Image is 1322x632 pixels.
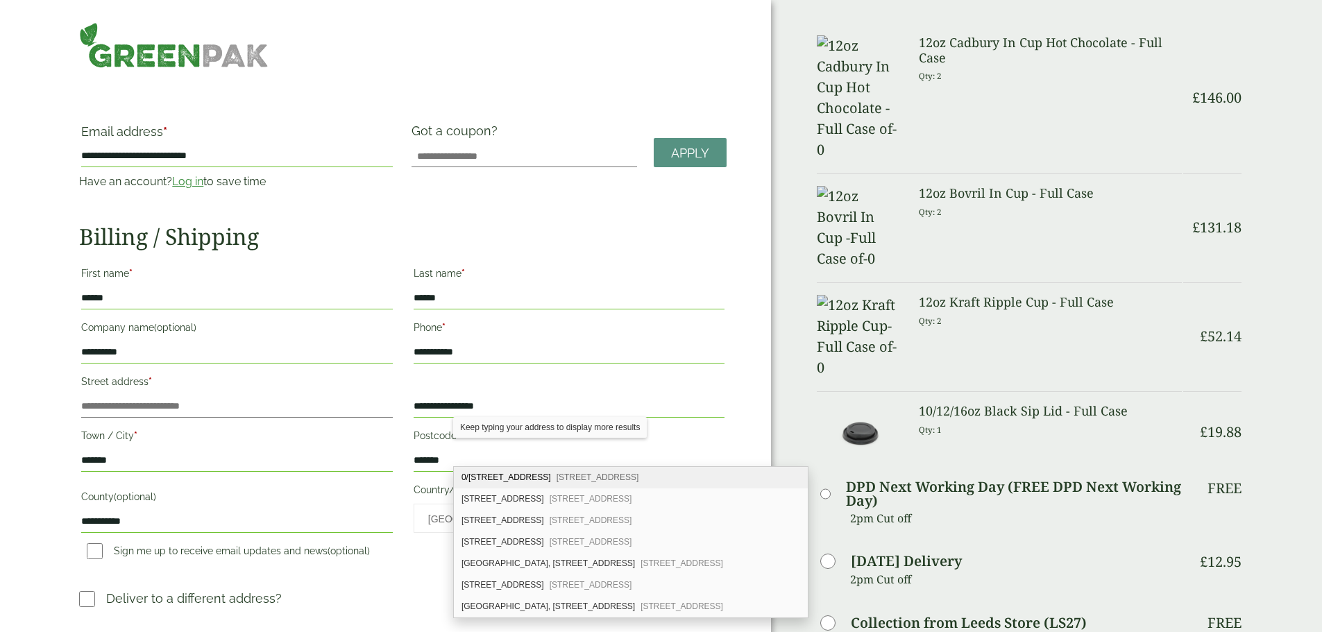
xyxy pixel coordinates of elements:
label: [DATE] Delivery [851,554,962,568]
h3: 12oz Bovril In Cup - Full Case [919,186,1182,201]
span: £ [1200,552,1207,571]
span: [STREET_ADDRESS] [557,472,639,482]
span: £ [1192,88,1200,107]
span: Country/Region [414,504,724,533]
abbr: required [457,430,460,441]
span: Apply [671,146,709,161]
div: 0/2, 303 Langlands Road [454,488,808,510]
label: Company name [81,318,392,341]
label: County [81,487,392,511]
span: [STREET_ADDRESS] [550,515,632,525]
p: 2pm Cut off [850,569,1181,590]
span: [STREET_ADDRESS] [550,580,632,590]
span: (optional) [328,545,370,556]
div: Keep typing your address to display more results [453,417,647,438]
abbr: required [442,322,446,333]
div: 1/1, 303 Langlands Road [454,510,808,531]
small: Qty: 2 [919,71,942,81]
p: Free [1207,480,1242,497]
a: Log in [172,175,203,188]
p: 2pm Cut off [850,508,1181,529]
small: Qty: 2 [919,316,942,326]
h3: 12oz Kraft Ripple Cup - Full Case [919,295,1182,310]
small: Qty: 1 [919,425,942,435]
bdi: 52.14 [1200,327,1242,345]
div: Glasgow City Council, 337 Langlands Road [454,596,808,617]
span: £ [1192,218,1200,237]
h3: 10/12/16oz Black Sip Lid - Full Case [919,404,1182,419]
abbr: required [163,124,167,139]
input: Sign me up to receive email updates and news(optional) [87,543,103,559]
span: [STREET_ADDRESS] [550,537,632,547]
label: First name [81,264,392,287]
label: Country/Region [414,480,724,504]
img: 12oz Kraft Ripple Cup-Full Case of-0 [817,295,901,378]
label: Got a coupon? [412,123,503,145]
label: DPD Next Working Day (FREE DPD Next Working Day) [846,480,1181,508]
abbr: required [129,268,133,279]
small: Qty: 2 [919,207,942,217]
img: 12oz Cadbury In Cup Hot Chocolate -Full Case of-0 [817,35,901,160]
span: United Kingdom (UK) [428,504,682,533]
label: Phone [414,318,724,341]
span: £ [1200,327,1207,345]
span: [STREET_ADDRESS] [641,601,723,611]
span: [STREET_ADDRESS] [550,494,632,504]
label: Last name [414,264,724,287]
h3: 12oz Cadbury In Cup Hot Chocolate - Full Case [919,35,1182,65]
img: 12oz Bovril In Cup -Full Case of-0 [817,186,901,269]
p: Deliver to a different address? [106,589,282,608]
div: Langlands Road Garage, 307 Langlands Road [454,553,808,574]
label: Email address [81,126,392,145]
img: GreenPak Supplies [79,22,269,68]
span: [STREET_ADDRESS] [641,558,723,568]
label: Town / City [81,426,392,450]
abbr: required [149,376,152,387]
label: Postcode [414,426,724,450]
p: Free [1207,615,1242,631]
p: Have an account? to save time [79,173,394,190]
bdi: 146.00 [1192,88,1242,107]
div: 0/1, 303 Langlands Road [454,467,808,488]
h2: Billing / Shipping [79,223,727,250]
abbr: required [461,268,465,279]
label: Street address [81,372,392,395]
span: £ [1200,422,1207,441]
div: 337 Langlands Road [454,574,808,596]
label: Sign me up to receive email updates and news [81,545,375,561]
label: Collection from Leeds Store (LS27) [851,616,1087,630]
bdi: 131.18 [1192,218,1242,237]
span: (optional) [114,491,156,502]
span: (optional) [154,322,196,333]
div: 1/2, 303 Langlands Road [454,531,808,553]
bdi: 19.88 [1200,422,1242,441]
bdi: 12.95 [1200,552,1242,571]
abbr: required [134,430,137,441]
a: Apply [654,138,727,168]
